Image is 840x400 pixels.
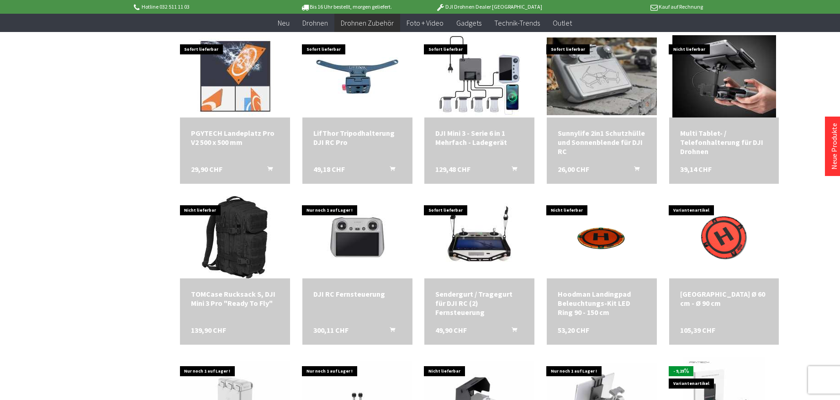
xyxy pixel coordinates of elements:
[313,289,402,299] div: DJI RC Fernsteuerung
[271,14,296,32] a: Neu
[191,289,279,308] div: TOMCase Rucksack S, DJI Mini 3 Pro "Ready To Fly"
[553,18,572,27] span: Outlet
[558,325,589,335] span: 53,20 CHF
[132,1,275,12] p: Hotline 032 511 11 03
[680,165,712,174] span: 39,14 CHF
[558,165,589,174] span: 26,00 CHF
[341,18,394,27] span: Drohnen Zubehör
[278,18,290,27] span: Neu
[313,165,345,174] span: 49,18 CHF
[194,196,276,278] img: TOMCase Rucksack S, DJI Mini 3 Pro "Ready To Fly"
[435,128,523,147] div: DJI Mini 3 - Serie 6 in 1 Mehrfach - Ladegerät
[194,35,276,117] img: PGYTECH Landeplatz Pro V2 500 x 500 mm
[417,1,560,12] p: DJI Drohnen Dealer [GEOGRAPHIC_DATA]
[683,196,765,278] img: Hoodman Landeplatz Ø 60 cm - Ø 90 cm
[546,14,578,32] a: Outlet
[558,289,646,317] a: Hoodman Landingpad Beleuchtungs-Kit LED Ring 90 - 150 cm 53,20 CHF
[558,128,646,156] a: Sunnylife 2in1 Schutzhülle und Sonnenblende für DJI RC 26,00 CHF In den Warenkorb
[191,128,279,147] div: PGYTECH Landeplatz Pro V2 500 x 500 mm
[191,128,279,147] a: PGYTECH Landeplatz Pro V2 500 x 500 mm 29,90 CHF In den Warenkorb
[435,128,523,147] a: DJI Mini 3 - Serie 6 in 1 Mehrfach - Ladegerät 129,48 CHF In den Warenkorb
[296,14,334,32] a: Drohnen
[313,325,349,335] span: 300,11 CHF
[316,196,398,278] img: DJI RC Fernsteuerung
[435,165,470,174] span: 129,48 CHF
[313,289,402,299] a: DJI RC Fernsteuerung 300,11 CHF In den Warenkorb
[558,289,646,317] div: Hoodman Landingpad Beleuchtungs-Kit LED Ring 90 - 150 cm
[680,128,768,156] div: Multi Tablet- / Telefonhalterung für DJI Drohnen
[438,196,521,278] img: Sendergurt / Tragegurt für DJI RC (2) Fernsteuerung
[558,128,646,156] div: Sunnylife 2in1 Schutzhülle und Sonnenblende für DJI RC
[302,18,328,27] span: Drohnen
[275,1,417,12] p: Bis 16 Uhr bestellt, morgen geliefert.
[435,289,523,317] a: Sendergurt / Tragegurt für DJI RC (2) Fernsteuerung 49,90 CHF In den Warenkorb
[407,18,444,27] span: Foto + Video
[560,1,703,12] p: Kauf auf Rechnung
[547,37,657,116] img: Sunnylife 2in1 Schutzhülle und Sonnenblende für DJI RC
[680,289,768,308] div: [GEOGRAPHIC_DATA] Ø 60 cm - Ø 90 cm
[501,165,523,176] button: In den Warenkorb
[672,35,776,117] img: Multi Tablet- / Telefonhalterung für DJI Drohnen
[680,325,715,335] span: 105,39 CHF
[456,18,481,27] span: Gadgets
[316,35,398,117] img: LifThor Tripodhalterung DJI RC Pro
[313,128,402,147] a: LifThor Tripodhalterung DJI RC Pro 49,18 CHF In den Warenkorb
[488,14,546,32] a: Technik-Trends
[560,196,643,278] img: Hoodman Landingpad Beleuchtungs-Kit LED Ring 90 - 150 cm
[680,289,768,308] a: [GEOGRAPHIC_DATA] Ø 60 cm - Ø 90 cm 105,39 CHF
[623,165,645,176] button: In den Warenkorb
[829,123,839,170] a: Neue Produkte
[435,289,523,317] div: Sendergurt / Tragegurt für DJI RC (2) Fernsteuerung
[400,14,450,32] a: Foto + Video
[379,165,401,176] button: In den Warenkorb
[191,289,279,308] a: TOMCase Rucksack S, DJI Mini 3 Pro "Ready To Fly" 139,90 CHF
[494,18,540,27] span: Technik-Trends
[501,325,523,337] button: In den Warenkorb
[313,128,402,147] div: LifThor Tripodhalterung DJI RC Pro
[435,325,467,335] span: 49,90 CHF
[680,128,768,156] a: Multi Tablet- / Telefonhalterung für DJI Drohnen 39,14 CHF
[191,325,226,335] span: 139,90 CHF
[191,165,222,174] span: 29,90 CHF
[438,35,521,117] img: DJI Mini 3 - Serie 6 in 1 Mehrfach - Ladegerät
[256,165,278,176] button: In den Warenkorb
[334,14,400,32] a: Drohnen Zubehör
[379,325,401,337] button: In den Warenkorb
[450,14,488,32] a: Gadgets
